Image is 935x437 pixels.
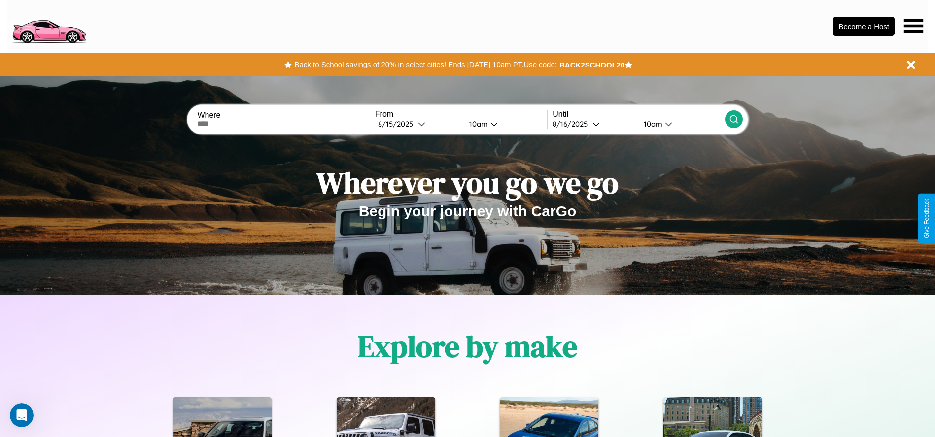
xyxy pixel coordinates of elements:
[461,119,548,129] button: 10am
[197,111,369,120] label: Where
[553,119,592,129] div: 8 / 16 / 2025
[375,119,461,129] button: 8/15/2025
[639,119,665,129] div: 10am
[464,119,490,129] div: 10am
[375,110,547,119] label: From
[559,61,625,69] b: BACK2SCHOOL20
[833,17,895,36] button: Become a Host
[358,326,577,367] h1: Explore by make
[553,110,725,119] label: Until
[636,119,725,129] button: 10am
[292,58,559,71] button: Back to School savings of 20% in select cities! Ends [DATE] 10am PT.Use code:
[10,403,34,427] iframe: Intercom live chat
[7,5,90,46] img: logo
[378,119,418,129] div: 8 / 15 / 2025
[923,199,930,238] div: Give Feedback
